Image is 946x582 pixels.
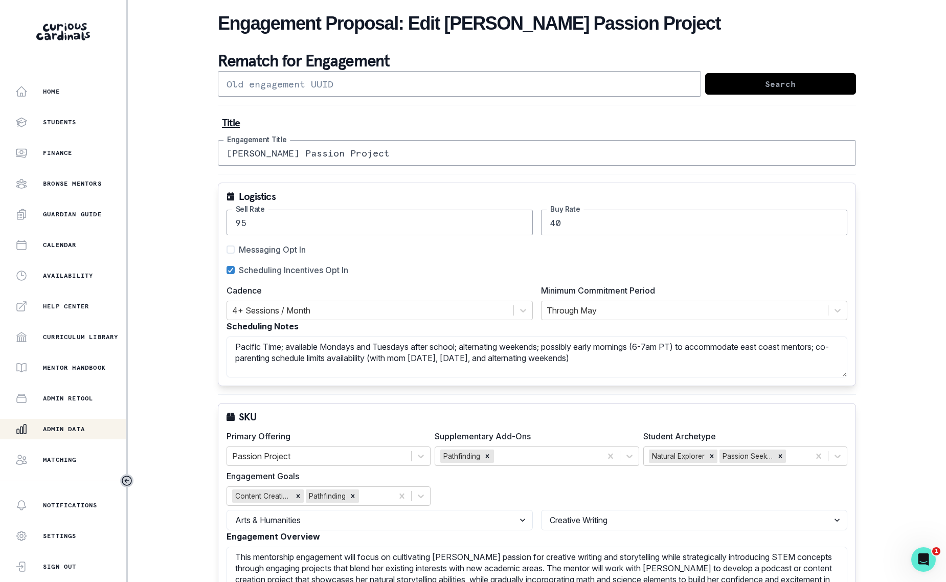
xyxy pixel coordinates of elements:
[911,547,936,572] iframe: Intercom live chat
[435,430,633,442] label: Supplementary Add-Ons
[719,450,775,463] div: Passion Seeker
[227,470,424,482] label: Engagement Goals
[440,450,482,463] div: Pathfinding
[239,264,348,276] span: Scheduling Incentives Opt In
[43,241,77,249] p: Calendar
[43,425,85,433] p: Admin Data
[227,337,847,377] textarea: Pacific Time; available Mondays and Tuesdays after school; alternating weekends; possibly early m...
[43,210,102,218] p: Guardian Guide
[347,489,358,503] div: Remove Pathfinding
[227,530,841,543] label: Engagement Overview
[43,149,72,157] p: Finance
[232,489,292,503] div: Content Creation
[120,474,133,487] button: Toggle sidebar
[43,563,77,571] p: Sign Out
[43,333,119,341] p: Curriculum Library
[43,532,77,540] p: Settings
[218,12,856,34] h2: Engagement Proposal: Edit [PERSON_NAME] Passion Project
[36,23,90,40] img: Curious Cardinals Logo
[43,118,77,126] p: Students
[239,243,306,256] span: Messaging Opt In
[222,118,852,128] p: Title
[227,320,841,332] label: Scheduling Notes
[292,489,304,503] div: Remove Content Creation
[227,430,424,442] label: Primary Offering
[227,284,527,297] label: Cadence
[239,191,276,202] p: Logistics
[43,394,93,402] p: Admin Retool
[706,450,717,463] div: Remove Natural Explorer
[649,450,706,463] div: Natural Explorer
[43,501,98,509] p: Notifications
[775,450,786,463] div: Remove Passion Seeker
[43,364,106,372] p: Mentor Handbook
[43,87,60,96] p: Home
[932,547,940,555] span: 1
[218,51,856,71] p: Rematch for Engagement
[541,284,841,297] label: Minimum Commitment Period
[306,489,347,503] div: Pathfinding
[643,430,841,442] label: Student Archetype
[43,180,102,188] p: Browse Mentors
[43,272,93,280] p: Availability
[239,412,257,422] p: SKU
[43,302,89,310] p: Help Center
[218,71,701,97] input: Old engagement UUID
[482,450,493,463] div: Remove Pathfinding
[43,456,77,464] p: Matching
[705,73,857,95] button: Search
